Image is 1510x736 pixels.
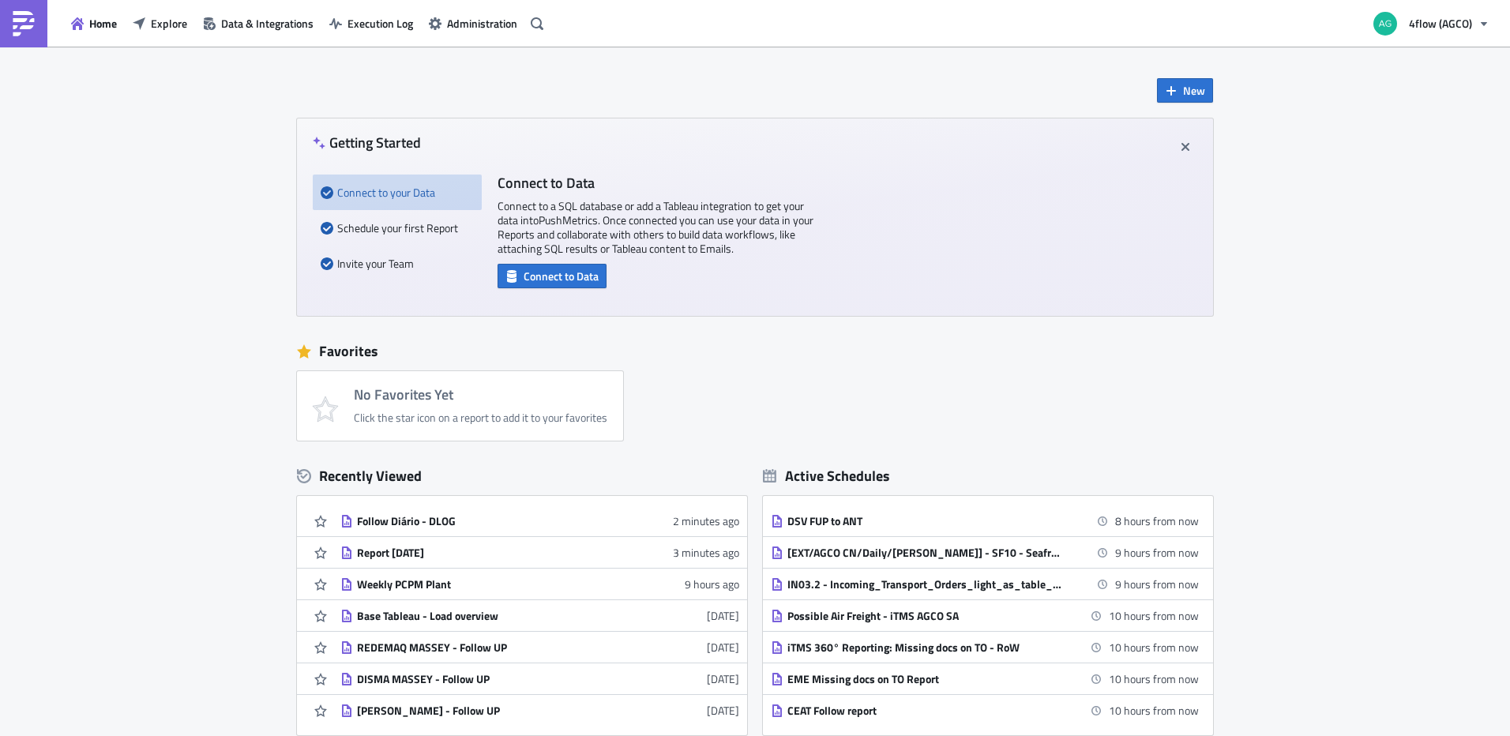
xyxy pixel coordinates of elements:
[1109,702,1199,719] time: 2025-09-04 03:00
[771,695,1199,726] a: CEAT Follow report10 hours from now
[321,246,474,281] div: Invite your Team
[340,569,739,599] a: Weekly PCPM Plant9 hours ago
[787,704,1064,718] div: CEAT Follow report
[498,264,607,288] button: Connect to Data
[340,695,739,726] a: [PERSON_NAME] - Follow UP[DATE]
[498,199,813,256] p: Connect to a SQL database or add a Tableau integration to get your data into PushMetrics . Once c...
[63,11,125,36] button: Home
[354,387,607,403] h4: No Favorites Yet
[1183,82,1205,99] span: New
[771,537,1199,568] a: [EXT/AGCO CN/Daily/[PERSON_NAME]] - SF10 - Seafreight Article Tracking Report9 hours from now
[357,577,633,591] div: Weekly PCPM Plant
[787,609,1064,623] div: Possible Air Freight - iTMS AGCO SA
[1409,15,1472,32] span: 4flow (AGCO)
[787,577,1064,591] div: IN03.2 - Incoming_Transport_Orders_light_as_table_Report_CSV_BVS/GIMA, Daily (Mon - Fri), 0700AM ...
[787,546,1064,560] div: [EXT/AGCO CN/Daily/[PERSON_NAME]] - SF10 - Seafreight Article Tracking Report
[321,210,474,246] div: Schedule your first Report
[771,632,1199,663] a: iTMS 360° Reporting: Missing docs on TO - RoW10 hours from now
[707,639,739,655] time: 2025-09-02T12:03:37Z
[195,11,321,36] button: Data & Integrations
[357,609,633,623] div: Base Tableau - Load overview
[297,464,747,488] div: Recently Viewed
[313,134,421,151] h4: Getting Started
[89,15,117,32] span: Home
[771,505,1199,536] a: DSV FUP to ANT8 hours from now
[1372,10,1399,37] img: Avatar
[340,632,739,663] a: REDEMAQ MASSEY - Follow UP[DATE]
[1115,544,1199,561] time: 2025-09-04 01:45
[707,702,739,719] time: 2025-09-02T12:01:51Z
[787,514,1064,528] div: DSV FUP to ANT
[771,600,1199,631] a: Possible Air Freight - iTMS AGCO SA10 hours from now
[340,600,739,631] a: Base Tableau - Load overview[DATE]
[357,546,633,560] div: Report [DATE]
[125,11,195,36] button: Explore
[1109,639,1199,655] time: 2025-09-04 03:00
[421,11,525,36] button: Administration
[498,266,607,283] a: Connect to Data
[321,175,474,210] div: Connect to your Data
[707,607,739,624] time: 2025-09-02T18:33:41Z
[685,576,739,592] time: 2025-09-03T11:03:56Z
[321,11,421,36] button: Execution Log
[340,537,739,568] a: Report [DATE]3 minutes ago
[707,670,739,687] time: 2025-09-02T12:03:09Z
[357,704,633,718] div: [PERSON_NAME] - Follow UP
[787,640,1064,655] div: iTMS 360° Reporting: Missing docs on TO - RoW
[11,11,36,36] img: PushMetrics
[357,672,633,686] div: DISMA MASSEY - Follow UP
[221,15,314,32] span: Data & Integrations
[498,175,813,191] h4: Connect to Data
[1157,78,1213,103] button: New
[1364,6,1498,41] button: 4flow (AGCO)
[151,15,187,32] span: Explore
[771,569,1199,599] a: IN03.2 - Incoming_Transport_Orders_light_as_table_Report_CSV_BVS/GIMA, Daily (Mon - Fri), 0700AM ...
[787,672,1064,686] div: EME Missing docs on TO Report
[1115,513,1199,529] time: 2025-09-04 01:00
[340,663,739,694] a: DISMA MASSEY - Follow UP[DATE]
[297,340,1213,363] div: Favorites
[673,513,739,529] time: 2025-09-03T20:01:25Z
[1109,607,1199,624] time: 2025-09-04 03:00
[763,467,890,485] div: Active Schedules
[357,640,633,655] div: REDEMAQ MASSEY - Follow UP
[354,411,607,425] div: Click the star icon on a report to add it to your favorites
[524,268,599,284] span: Connect to Data
[771,663,1199,694] a: EME Missing docs on TO Report10 hours from now
[357,514,633,528] div: Follow Diário - DLOG
[340,505,739,536] a: Follow Diário - DLOG2 minutes ago
[1109,670,1199,687] time: 2025-09-04 03:00
[447,15,517,32] span: Administration
[1115,576,1199,592] time: 2025-09-04 02:00
[347,15,413,32] span: Execution Log
[673,544,739,561] time: 2025-09-03T20:00:29Z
